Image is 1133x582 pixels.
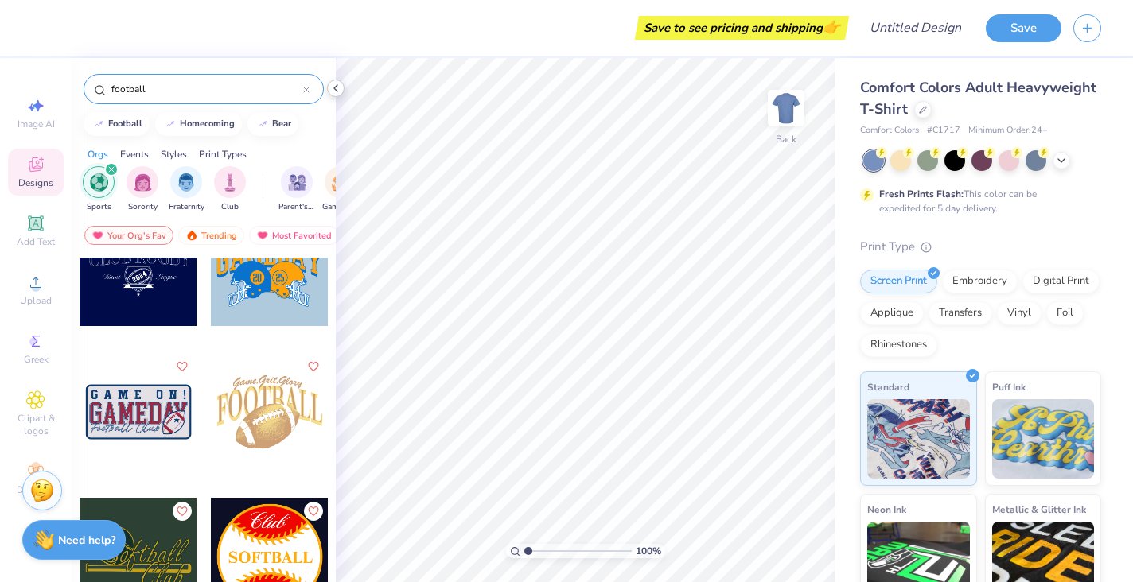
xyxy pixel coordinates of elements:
button: filter button [127,166,158,213]
div: Events [120,147,149,161]
div: Vinyl [997,301,1042,325]
span: Game Day [322,201,359,213]
span: Neon Ink [867,501,906,518]
button: Like [304,357,323,376]
img: Game Day Image [332,173,350,192]
span: Comfort Colors [860,124,919,138]
div: Most Favorited [249,226,339,245]
img: Standard [867,399,970,479]
span: Comfort Colors Adult Heavyweight T-Shirt [860,78,1096,118]
img: most_fav.gif [91,230,104,241]
img: Sports Image [90,173,108,192]
span: Image AI [18,118,55,130]
img: Sorority Image [134,173,152,192]
div: Print Type [860,238,1101,256]
div: filter for Club [214,166,246,213]
button: football [84,112,150,136]
img: Parent's Weekend Image [288,173,306,192]
span: Decorate [17,483,55,496]
div: filter for Sorority [127,166,158,213]
strong: Fresh Prints Flash: [879,188,964,200]
span: Clipart & logos [8,412,64,437]
img: Club Image [221,173,239,192]
img: trend_line.gif [92,119,105,129]
div: Back [776,132,796,146]
img: trend_line.gif [164,119,177,129]
span: 100 % [636,544,661,558]
input: Untitled Design [857,12,974,44]
button: homecoming [155,112,242,136]
span: Sorority [128,201,158,213]
div: Trending [178,226,244,245]
div: homecoming [180,119,235,128]
div: Embroidery [942,270,1018,293]
img: Puff Ink [992,399,1095,479]
img: most_fav.gif [256,230,269,241]
img: Back [770,92,802,124]
div: Orgs [88,147,108,161]
div: Digital Print [1022,270,1100,293]
span: Designs [18,177,53,189]
button: filter button [214,166,246,213]
div: Applique [860,301,924,325]
button: filter button [169,166,204,213]
div: filter for Game Day [322,166,359,213]
button: filter button [278,166,315,213]
span: Add Text [17,235,55,248]
button: Save [986,14,1061,42]
div: Styles [161,147,187,161]
div: Your Org's Fav [84,226,173,245]
button: bear [247,112,298,136]
span: Sports [87,201,111,213]
button: Like [173,502,192,521]
div: Rhinestones [860,333,937,357]
span: 👉 [823,17,840,37]
button: filter button [83,166,115,213]
span: Puff Ink [992,378,1026,395]
span: Metallic & Glitter Ink [992,501,1086,518]
span: Club [221,201,239,213]
span: Minimum Order: 24 + [968,124,1048,138]
div: Print Types [199,147,247,161]
div: Screen Print [860,270,937,293]
div: football [108,119,142,128]
button: Like [304,502,323,521]
span: Greek [24,353,49,366]
input: Try "Alpha" [110,81,303,97]
div: bear [272,119,291,128]
strong: Need help? [58,533,115,548]
img: trending.gif [185,230,198,241]
div: filter for Fraternity [169,166,204,213]
div: filter for Parent's Weekend [278,166,315,213]
div: filter for Sports [83,166,115,213]
div: Save to see pricing and shipping [639,16,845,40]
span: Parent's Weekend [278,201,315,213]
span: Upload [20,294,52,307]
div: Foil [1046,301,1084,325]
img: Fraternity Image [177,173,195,192]
span: Standard [867,378,909,395]
div: Transfers [929,301,992,325]
button: Like [173,357,192,376]
span: # C1717 [927,124,960,138]
span: Fraternity [169,201,204,213]
img: trend_line.gif [256,119,269,129]
div: This color can be expedited for 5 day delivery. [879,187,1075,215]
button: filter button [322,166,359,213]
